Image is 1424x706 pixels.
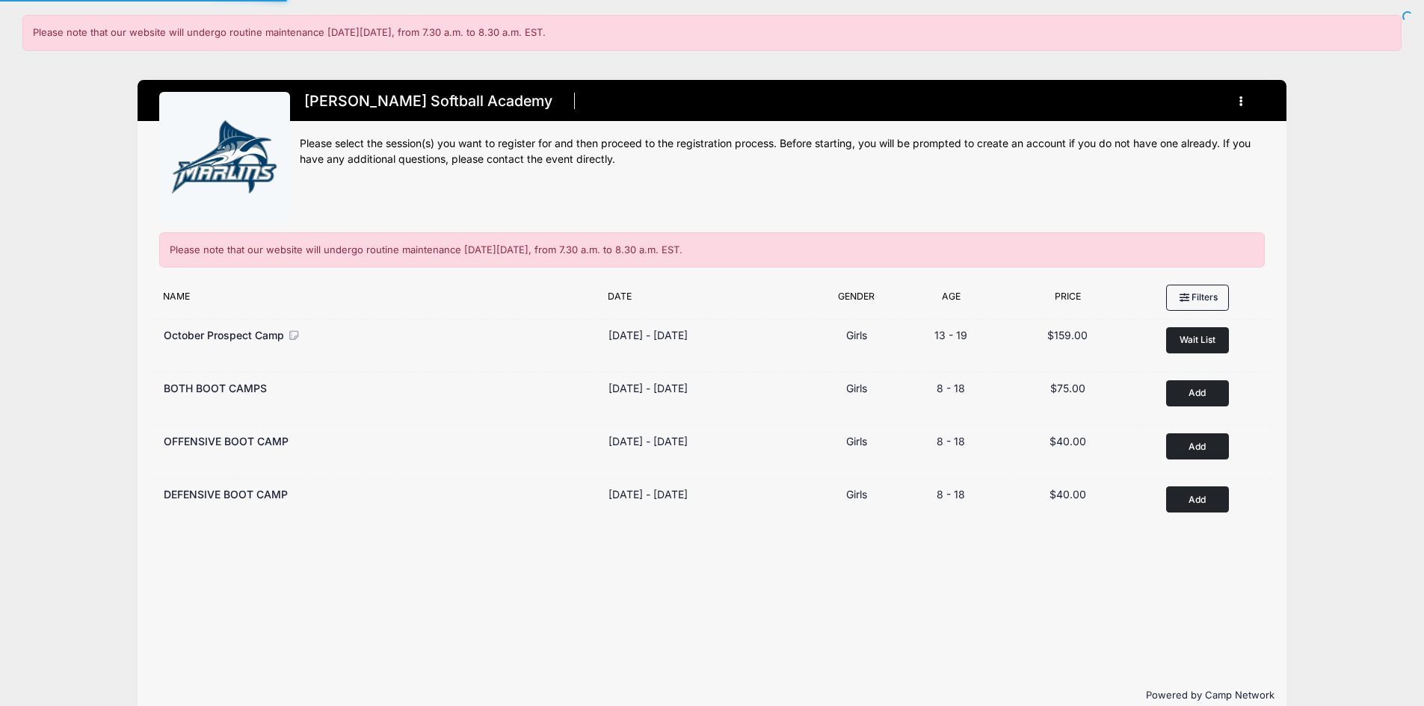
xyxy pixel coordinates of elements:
[1047,329,1088,341] span: $159.00
[1049,435,1086,448] span: $40.00
[164,435,289,448] span: OFFENSIVE BOOT CAMP
[1166,433,1229,459] button: Add
[164,329,284,341] span: October Prospect Camp
[846,329,867,341] span: Girls
[155,290,600,311] div: Name
[846,382,867,394] span: Girls
[1166,327,1229,353] button: Wait List
[164,488,288,501] span: DEFENSIVE BOOT CAMP
[937,382,965,394] span: 8 - 18
[934,329,967,341] span: 13 - 19
[601,290,813,311] div: Date
[608,380,688,396] div: [DATE] - [DATE]
[608,433,688,449] div: [DATE] - [DATE]
[937,488,965,501] span: 8 - 18
[1180,334,1215,345] span: Wait List
[846,488,867,501] span: Girls
[901,290,1002,311] div: Age
[1050,382,1085,394] span: $75.00
[300,87,558,114] h1: [PERSON_NAME] Softball Academy
[159,232,1265,268] div: Please note that our website will undergo routine maintenance [DATE][DATE], from 7.30 a.m. to 8.3...
[608,486,688,502] div: [DATE] - [DATE]
[168,101,280,213] img: logo
[846,435,867,448] span: Girls
[1001,290,1135,311] div: Price
[812,290,901,311] div: Gender
[22,15,1402,51] div: Please note that our website will undergo routine maintenance [DATE][DATE], from 7.30 a.m. to 8.3...
[608,327,688,343] div: [DATE] - [DATE]
[1166,285,1229,310] button: Filters
[150,688,1274,703] p: Powered by Camp Network
[1166,380,1229,406] button: Add
[1049,488,1086,501] span: $40.00
[1166,486,1229,513] button: Add
[300,136,1265,167] div: Please select the session(s) you want to register for and then proceed to the registration proces...
[164,382,267,394] span: BOTH BOOT CAMPS
[937,435,965,448] span: 8 - 18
